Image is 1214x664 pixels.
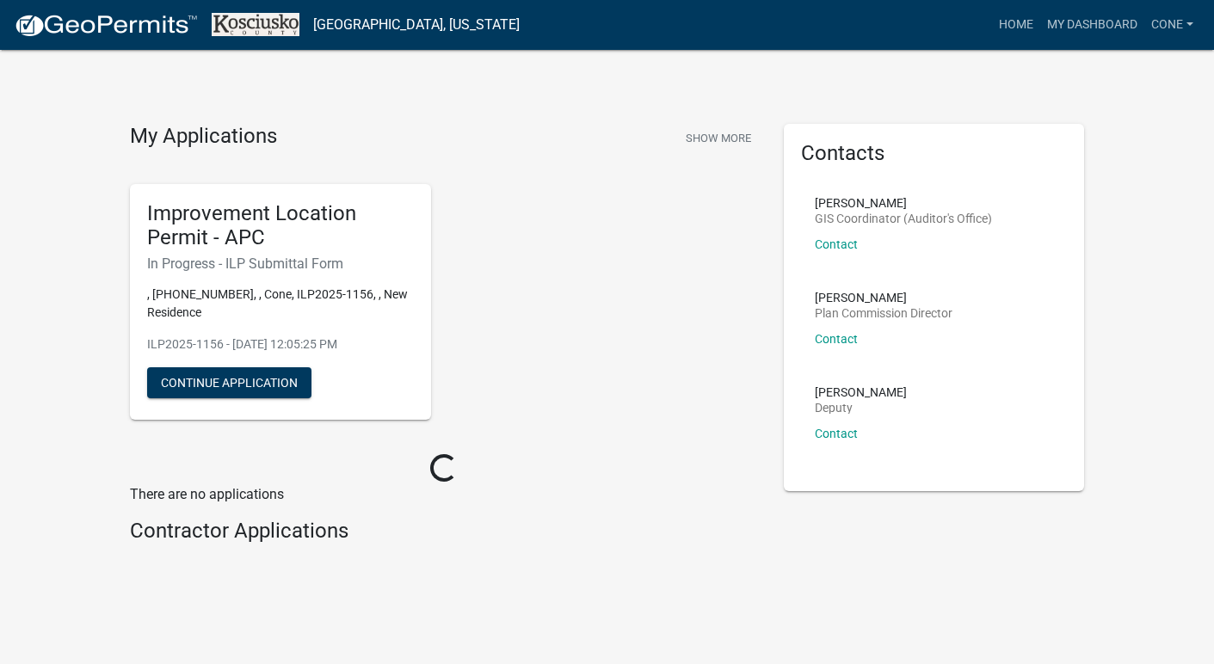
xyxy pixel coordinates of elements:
[147,201,414,251] h5: Improvement Location Permit - APC
[1144,9,1200,41] a: Cone
[147,367,311,398] button: Continue Application
[147,255,414,272] h6: In Progress - ILP Submittal Form
[1040,9,1144,41] a: My Dashboard
[815,386,907,398] p: [PERSON_NAME]
[130,484,758,505] p: There are no applications
[801,141,1068,166] h5: Contacts
[679,124,758,152] button: Show More
[815,237,858,251] a: Contact
[212,13,299,36] img: Kosciusko County, Indiana
[815,212,992,224] p: GIS Coordinator (Auditor's Office)
[815,292,952,304] p: [PERSON_NAME]
[147,335,414,354] p: ILP2025-1156 - [DATE] 12:05:25 PM
[992,9,1040,41] a: Home
[130,519,758,550] wm-workflow-list-section: Contractor Applications
[130,124,277,150] h4: My Applications
[815,197,992,209] p: [PERSON_NAME]
[313,10,520,40] a: [GEOGRAPHIC_DATA], [US_STATE]
[815,402,907,414] p: Deputy
[130,519,758,544] h4: Contractor Applications
[815,307,952,319] p: Plan Commission Director
[147,286,414,322] p: , [PHONE_NUMBER], , Cone, ILP2025-1156, , New Residence
[815,427,858,440] a: Contact
[815,332,858,346] a: Contact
